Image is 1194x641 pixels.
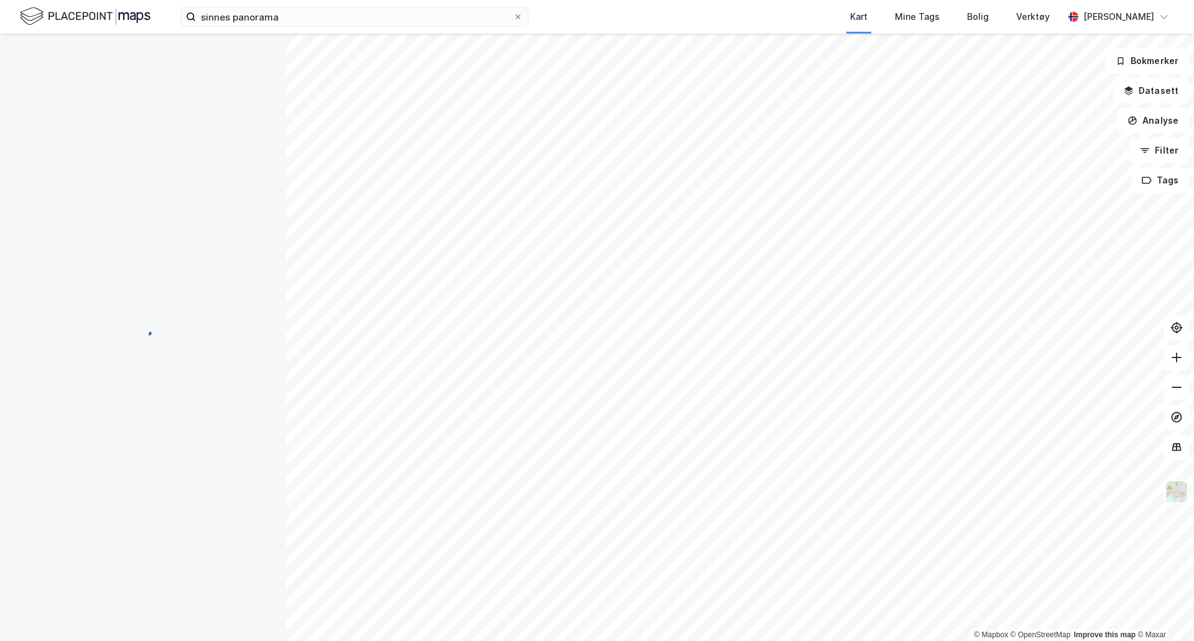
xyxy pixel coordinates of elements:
[1105,48,1189,73] button: Bokmerker
[850,9,868,24] div: Kart
[1129,138,1189,163] button: Filter
[1132,581,1194,641] div: Kontrollprogram for chat
[1011,630,1071,639] a: OpenStreetMap
[196,7,513,26] input: Søk på adresse, matrikkel, gårdeiere, leietakere eller personer
[1083,9,1154,24] div: [PERSON_NAME]
[1117,108,1189,133] button: Analyse
[133,320,153,340] img: spinner.a6d8c91a73a9ac5275cf975e30b51cfb.svg
[1113,78,1189,103] button: Datasett
[1131,168,1189,193] button: Tags
[1165,480,1188,504] img: Z
[967,9,989,24] div: Bolig
[1074,630,1136,639] a: Improve this map
[895,9,940,24] div: Mine Tags
[1016,9,1050,24] div: Verktøy
[20,6,150,27] img: logo.f888ab2527a4732fd821a326f86c7f29.svg
[974,630,1008,639] a: Mapbox
[1132,581,1194,641] iframe: Chat Widget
